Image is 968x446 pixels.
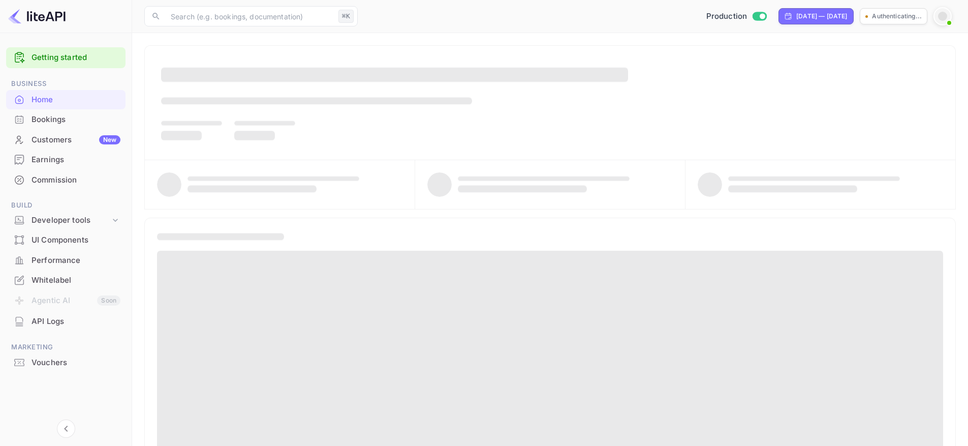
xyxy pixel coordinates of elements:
span: Build [6,200,126,211]
a: Home [6,90,126,109]
div: Customers [32,134,120,146]
div: Commission [32,174,120,186]
input: Search (e.g. bookings, documentation) [165,6,334,26]
img: LiteAPI logo [8,8,66,24]
div: Developer tools [32,215,110,226]
span: Production [706,11,747,22]
div: CustomersNew [6,130,126,150]
div: Switch to Sandbox mode [702,11,771,22]
div: Developer tools [6,212,126,229]
a: Bookings [6,110,126,129]
div: Whitelabel [32,275,120,286]
div: Click to change the date range period [778,8,854,24]
div: [DATE] — [DATE] [796,12,847,21]
a: CustomersNew [6,130,126,149]
div: Home [6,90,126,110]
div: ⌘K [338,10,354,23]
div: UI Components [6,230,126,250]
div: New [99,135,120,144]
div: Bookings [6,110,126,130]
p: Authenticating... [872,12,922,21]
span: Marketing [6,342,126,353]
a: API Logs [6,312,126,331]
div: Performance [6,251,126,271]
a: Earnings [6,150,126,169]
a: Commission [6,170,126,189]
button: Collapse navigation [57,420,75,438]
div: Vouchers [32,357,120,369]
a: Vouchers [6,353,126,372]
div: Vouchers [6,353,126,373]
div: Earnings [6,150,126,170]
div: Whitelabel [6,271,126,290]
div: Home [32,94,120,106]
a: UI Components [6,230,126,249]
div: Performance [32,255,120,266]
div: API Logs [32,316,120,328]
div: Commission [6,170,126,190]
div: API Logs [6,312,126,332]
div: Bookings [32,114,120,126]
div: UI Components [32,234,120,246]
a: Performance [6,251,126,270]
div: Getting started [6,47,126,68]
span: Business [6,78,126,90]
a: Getting started [32,52,120,64]
a: Whitelabel [6,271,126,289]
div: Earnings [32,154,120,166]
